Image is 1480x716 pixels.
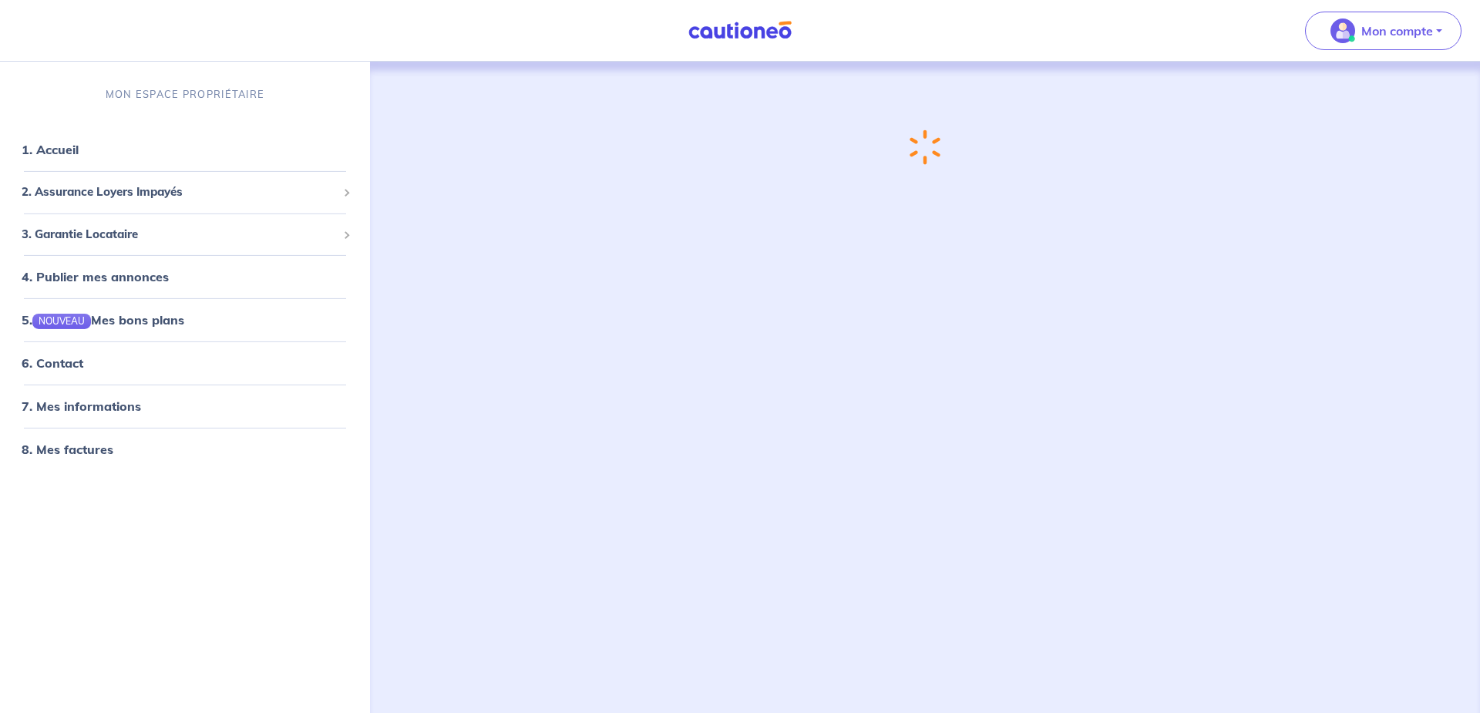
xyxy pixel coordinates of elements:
img: loading-spinner [902,124,949,171]
img: Cautioneo [682,21,798,40]
div: 4. Publier mes annonces [6,261,364,292]
div: 7. Mes informations [6,391,364,422]
a: 6. Contact [22,355,83,371]
div: 3. Garantie Locataire [6,220,364,250]
button: illu_account_valid_menu.svgMon compte [1305,12,1461,50]
div: 5.NOUVEAUMes bons plans [6,304,364,335]
div: 1. Accueil [6,134,364,165]
a: 7. Mes informations [22,398,141,414]
div: 2. Assurance Loyers Impayés [6,177,364,207]
p: MON ESPACE PROPRIÉTAIRE [106,87,264,102]
p: Mon compte [1361,22,1433,40]
a: 4. Publier mes annonces [22,269,169,284]
a: 5.NOUVEAUMes bons plans [22,312,184,328]
div: 8. Mes factures [6,434,364,465]
a: 1. Accueil [22,142,79,157]
span: 2. Assurance Loyers Impayés [22,183,337,201]
span: 3. Garantie Locataire [22,226,337,244]
a: 8. Mes factures [22,442,113,457]
div: 6. Contact [6,348,364,378]
img: illu_account_valid_menu.svg [1330,18,1355,43]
